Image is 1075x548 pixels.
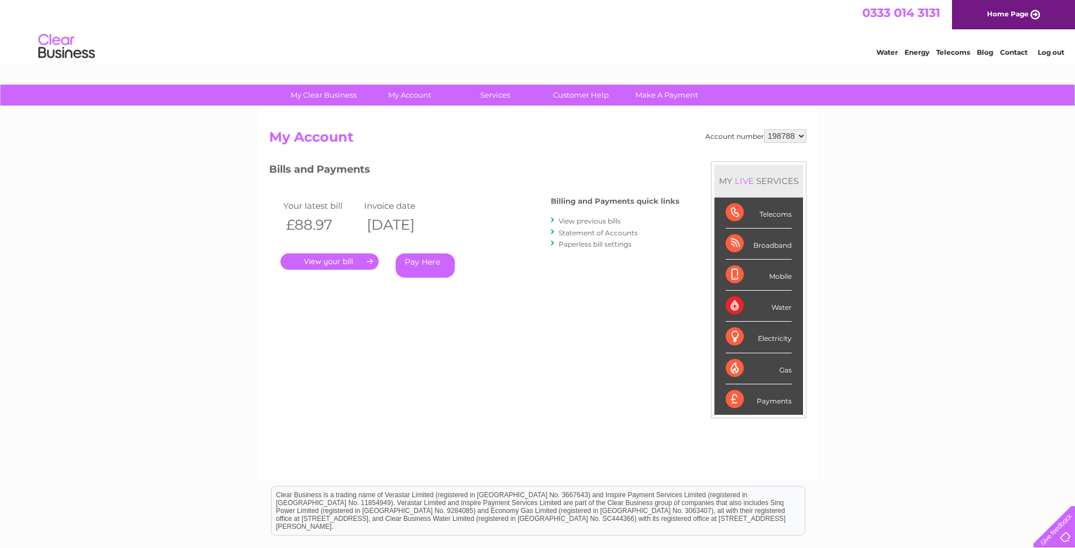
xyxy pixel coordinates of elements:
[726,291,792,322] div: Water
[936,48,970,56] a: Telecoms
[361,198,442,213] td: Invoice date
[551,197,679,205] h4: Billing and Payments quick links
[559,217,621,225] a: View previous bills
[726,260,792,291] div: Mobile
[277,85,370,106] a: My Clear Business
[449,85,542,106] a: Services
[280,253,379,270] a: .
[905,48,929,56] a: Energy
[726,322,792,353] div: Electricity
[862,6,940,20] a: 0333 014 3131
[534,85,628,106] a: Customer Help
[280,213,362,236] th: £88.97
[620,85,713,106] a: Make A Payment
[977,48,993,56] a: Blog
[705,129,806,143] div: Account number
[396,253,455,278] a: Pay Here
[559,240,631,248] a: Paperless bill settings
[271,6,805,55] div: Clear Business is a trading name of Verastar Limited (registered in [GEOGRAPHIC_DATA] No. 3667643...
[1000,48,1028,56] a: Contact
[38,29,95,64] img: logo.png
[363,85,456,106] a: My Account
[1038,48,1064,56] a: Log out
[726,198,792,229] div: Telecoms
[269,161,679,181] h3: Bills and Payments
[559,229,638,237] a: Statement of Accounts
[361,213,442,236] th: [DATE]
[269,129,806,151] h2: My Account
[726,229,792,260] div: Broadband
[732,176,756,186] div: LIVE
[726,353,792,384] div: Gas
[726,384,792,415] div: Payments
[714,165,803,197] div: MY SERVICES
[876,48,898,56] a: Water
[280,198,362,213] td: Your latest bill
